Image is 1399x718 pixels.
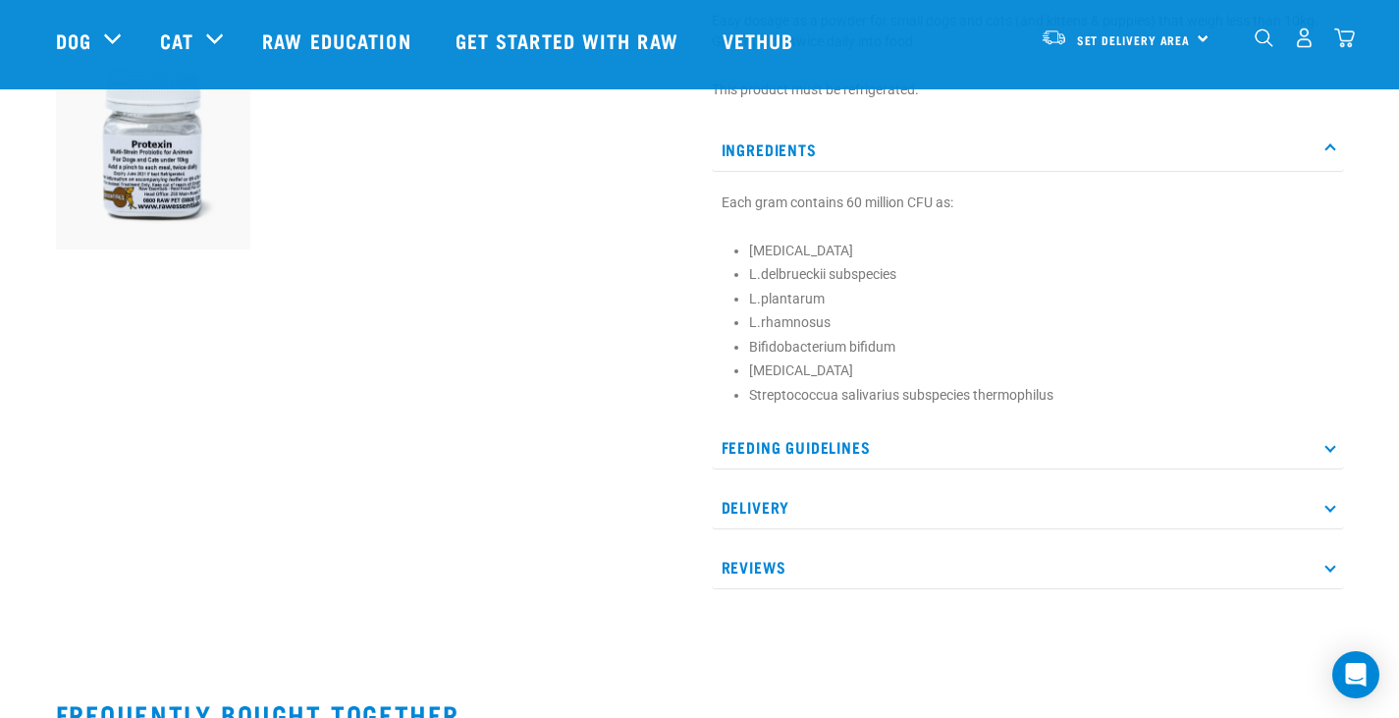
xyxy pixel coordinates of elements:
[160,26,193,55] a: Cat
[1255,28,1273,47] img: home-icon-1@2x.png
[712,80,1344,100] p: This product must be refrigerated.
[436,1,703,80] a: Get started with Raw
[56,54,251,249] img: Plastic Bottle Of Protexin For Dogs And Cats
[712,128,1344,172] p: Ingredients
[749,241,1334,261] li: [MEDICAL_DATA]
[712,485,1344,529] p: Delivery
[749,289,1334,309] li: L.plantarum
[1041,28,1067,46] img: van-moving.png
[749,264,1334,285] li: L.delbrueckii subspecies
[749,385,1334,406] li: Streptococcua salivarius subspecies thermophilus
[749,360,1334,381] li: [MEDICAL_DATA]
[749,337,1334,358] li: Bifidobacterium bifidum
[722,193,1334,213] p: Each gram contains 60 million CFU as:
[1077,36,1191,43] span: Set Delivery Area
[1294,28,1315,48] img: user.png
[242,1,435,80] a: Raw Education
[703,1,819,80] a: Vethub
[1334,28,1355,48] img: home-icon@2x.png
[712,545,1344,589] p: Reviews
[56,26,91,55] a: Dog
[1332,651,1379,698] div: Open Intercom Messenger
[712,425,1344,469] p: Feeding Guidelines
[749,312,1334,333] li: L.rhamnosus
